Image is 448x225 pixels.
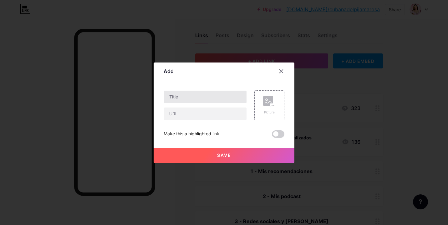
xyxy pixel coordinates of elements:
[217,152,231,158] span: Save
[164,67,174,75] div: Add
[164,91,247,103] input: Title
[154,148,294,163] button: Save
[164,130,219,138] div: Make this a highlighted link
[164,107,247,120] input: URL
[263,110,276,115] div: Picture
